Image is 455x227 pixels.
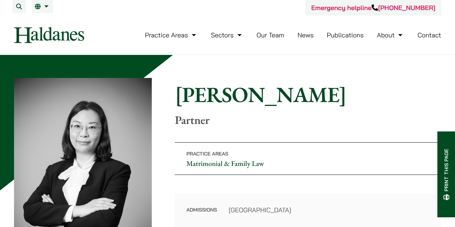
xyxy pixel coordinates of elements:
img: Logo of Haldanes [14,27,84,43]
p: Partner [175,113,441,127]
a: EN [35,4,50,9]
a: Publications [327,31,364,39]
dd: [GEOGRAPHIC_DATA] [228,205,429,215]
a: Matrimonial & Family Law [186,159,264,168]
a: Practice Areas [145,31,198,39]
a: Sectors [211,31,243,39]
dt: Admissions [186,205,217,224]
a: Emergency helpline[PHONE_NUMBER] [311,4,435,12]
h1: [PERSON_NAME] [175,82,441,107]
a: Our Team [256,31,284,39]
a: News [297,31,314,39]
a: Contact [418,31,441,39]
a: About [377,31,404,39]
span: Practice Areas [186,150,228,157]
